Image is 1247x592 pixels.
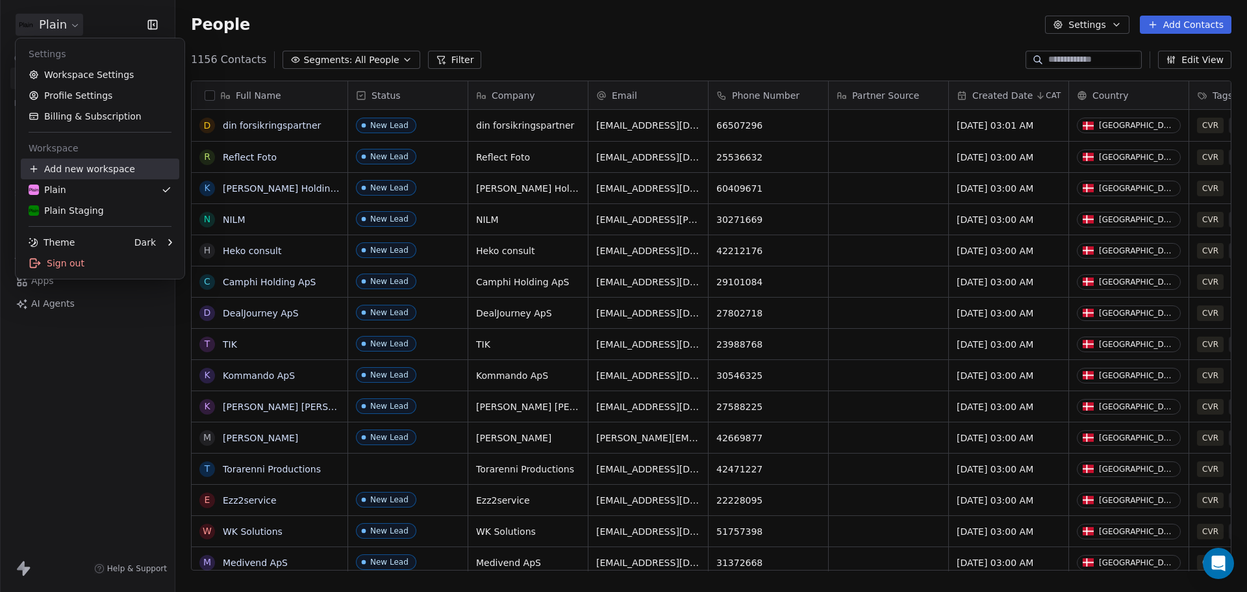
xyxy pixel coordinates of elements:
[134,236,156,249] div: Dark
[21,106,179,127] a: Billing & Subscription
[29,204,104,217] div: Plain Staging
[21,85,179,106] a: Profile Settings
[29,185,39,195] img: Plain-Logo-Tile.png
[21,159,179,179] div: Add new workspace
[29,236,75,249] div: Theme
[21,64,179,85] a: Workspace Settings
[21,44,179,64] div: Settings
[29,205,39,216] img: Plain-Logo-Tile.png
[29,183,66,196] div: Plain
[21,253,179,274] div: Sign out
[21,138,179,159] div: Workspace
